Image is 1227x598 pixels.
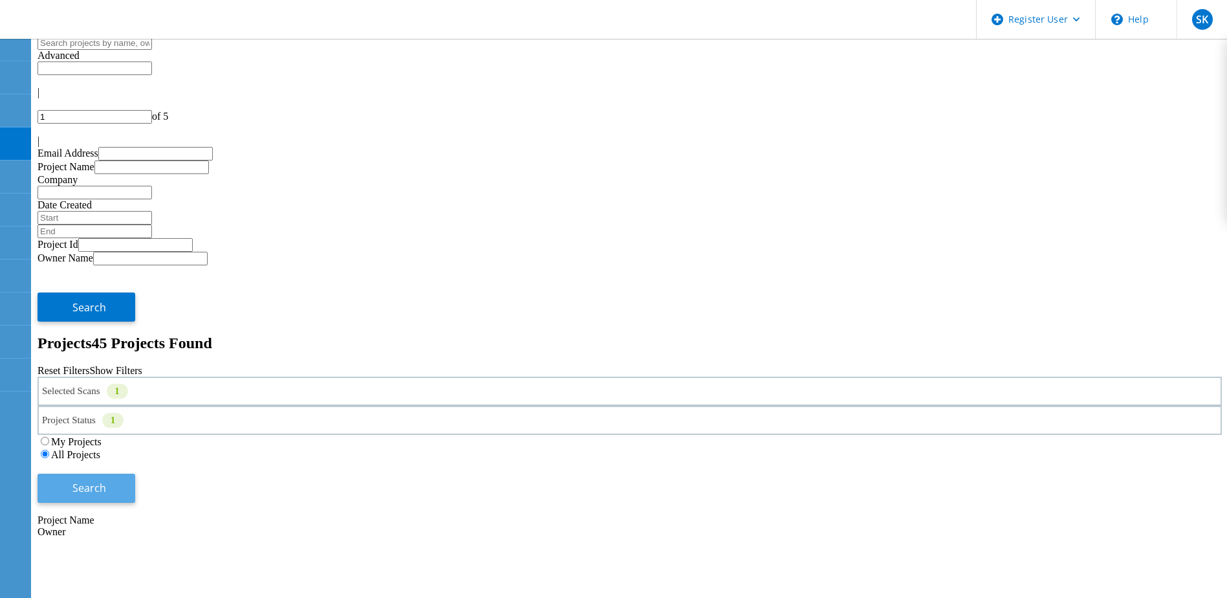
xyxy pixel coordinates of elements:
[38,365,89,376] a: Reset Filters
[38,135,1222,147] div: |
[38,174,78,185] label: Company
[72,300,106,315] span: Search
[51,436,102,447] label: My Projects
[102,413,124,428] div: 1
[38,199,92,210] label: Date Created
[38,161,94,172] label: Project Name
[38,225,152,238] input: End
[152,111,168,122] span: of 5
[38,239,78,250] label: Project Id
[38,406,1222,435] div: Project Status
[89,365,142,376] a: Show Filters
[1196,14,1208,25] span: SK
[38,252,93,263] label: Owner Name
[38,377,1222,406] div: Selected Scans
[38,515,1222,526] div: Project Name
[38,148,98,159] label: Email Address
[1111,14,1123,25] svg: \n
[38,293,135,322] button: Search
[38,335,92,351] b: Projects
[72,481,106,495] span: Search
[51,449,100,460] label: All Projects
[38,50,80,61] span: Advanced
[38,87,1222,98] div: |
[92,335,212,351] span: 45 Projects Found
[38,36,152,50] input: Search projects by name, owner, ID, company, etc
[38,211,152,225] input: Start
[38,474,135,503] button: Search
[107,384,128,399] div: 1
[13,25,152,36] a: Live Optics Dashboard
[38,526,1222,538] div: Owner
